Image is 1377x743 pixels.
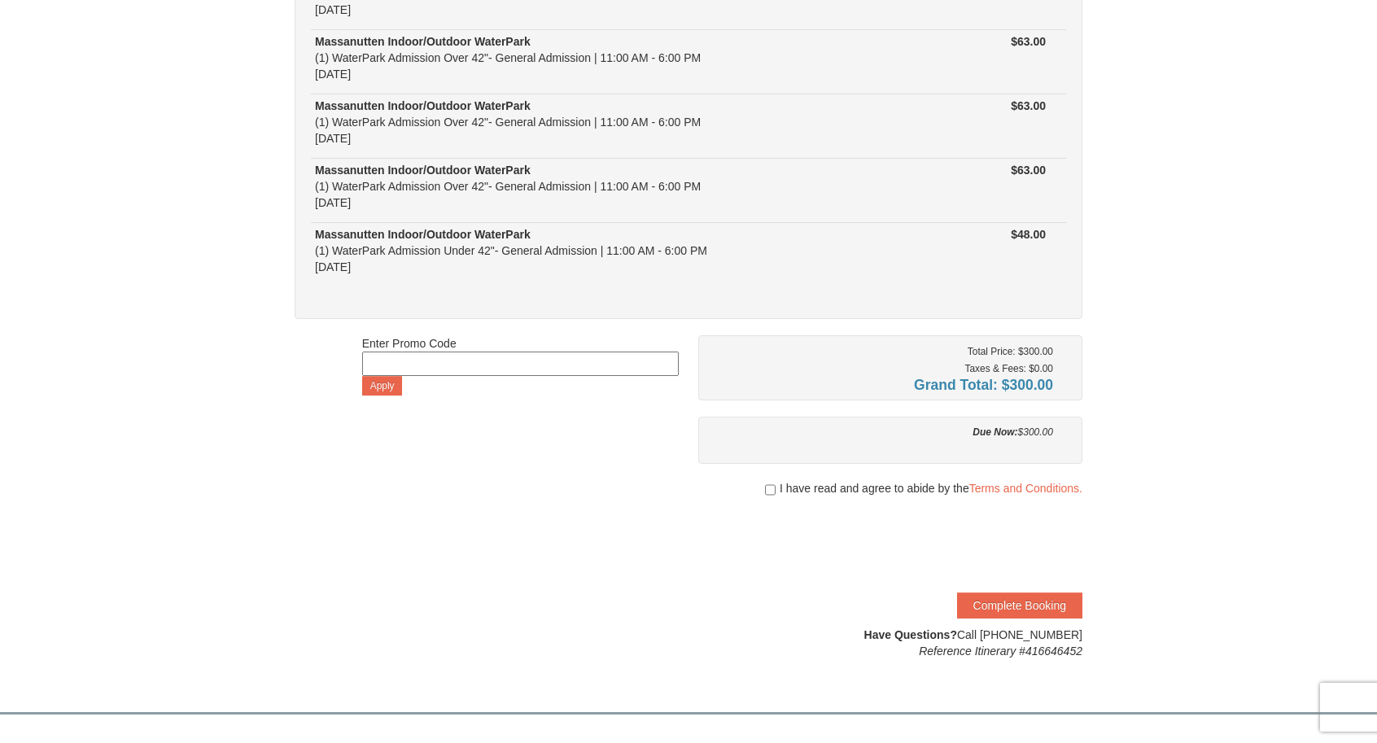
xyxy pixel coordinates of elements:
[965,363,1053,374] small: Taxes & Fees: $0.00
[315,99,531,112] strong: Massanutten Indoor/Outdoor WaterPark
[864,628,957,641] strong: Have Questions?
[315,228,531,241] strong: Massanutten Indoor/Outdoor WaterPark
[315,226,885,275] div: (1) WaterPark Admission Under 42"- General Admission | 11:00 AM - 6:00 PM [DATE]
[710,424,1053,440] div: $300.00
[1011,164,1046,177] strong: $63.00
[315,164,531,177] strong: Massanutten Indoor/Outdoor WaterPark
[968,346,1053,357] small: Total Price: $300.00
[969,482,1082,495] a: Terms and Conditions.
[710,377,1053,393] h4: Grand Total: $300.00
[315,35,531,48] strong: Massanutten Indoor/Outdoor WaterPark
[315,98,885,146] div: (1) WaterPark Admission Over 42"- General Admission | 11:00 AM - 6:00 PM [DATE]
[315,162,885,211] div: (1) WaterPark Admission Over 42"- General Admission | 11:00 AM - 6:00 PM [DATE]
[362,376,403,396] button: Apply
[1011,99,1046,112] strong: $63.00
[919,645,1082,658] em: Reference Itinerary #416646452
[1011,228,1046,241] strong: $48.00
[957,592,1082,618] button: Complete Booking
[1011,35,1046,48] strong: $63.00
[835,513,1082,576] iframe: reCAPTCHA
[973,426,1017,438] strong: Due Now:
[780,480,1082,496] span: I have read and agree to abide by the
[362,335,679,396] div: Enter Promo Code
[698,627,1082,659] div: Call [PHONE_NUMBER]
[315,33,885,82] div: (1) WaterPark Admission Over 42"- General Admission | 11:00 AM - 6:00 PM [DATE]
